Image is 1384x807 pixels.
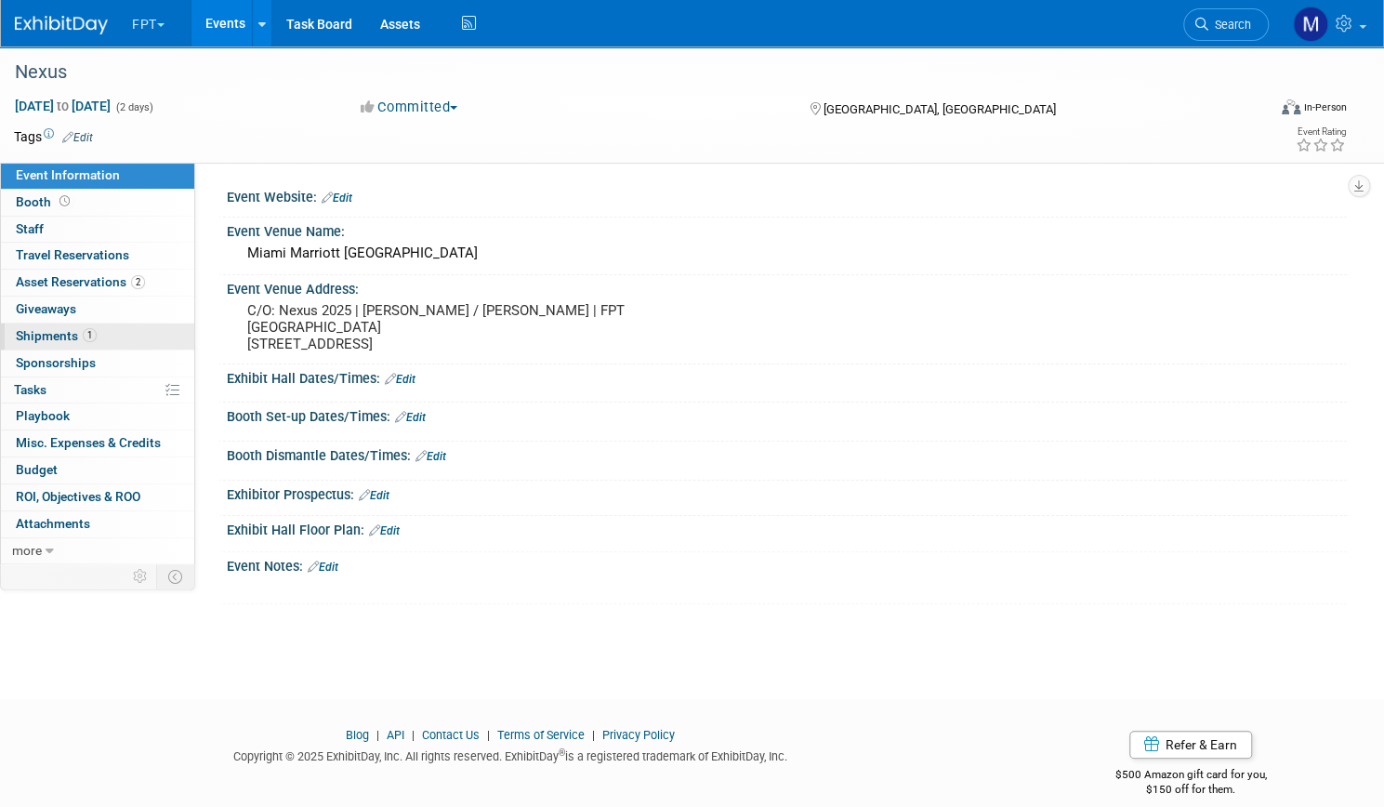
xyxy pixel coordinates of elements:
a: ROI, Objectives & ROO [1,484,194,510]
span: Asset Reservations [16,274,145,289]
div: Event Website: [227,183,1347,207]
div: In-Person [1303,100,1347,114]
a: Edit [415,450,446,463]
a: Refer & Earn [1129,731,1252,759]
div: Event Rating [1296,127,1346,137]
span: Playbook [16,408,70,423]
a: Edit [322,192,352,205]
a: Privacy Policy [602,728,675,742]
div: Event Format [1148,97,1347,125]
a: Playbook [1,403,194,430]
a: Contact Us [422,728,480,742]
a: Edit [369,524,400,537]
a: API [387,728,404,742]
div: Miami Marriott [GEOGRAPHIC_DATA] [241,239,1333,268]
a: Attachments [1,511,194,537]
a: Edit [385,373,415,386]
span: 1 [83,328,97,342]
div: $500 Amazon gift card for you, [1035,755,1347,798]
td: Tags [14,127,93,146]
div: Event Venue Address: [227,275,1347,298]
a: Shipments1 [1,324,194,350]
td: Toggle Event Tabs [157,564,195,589]
span: Event Information [16,167,120,182]
a: Booth [1,190,194,216]
span: | [372,728,384,742]
span: (2 days) [114,101,153,113]
div: Exhibit Hall Dates/Times: [227,364,1347,389]
a: Edit [395,411,426,424]
a: Terms of Service [497,728,585,742]
pre: C/O: Nexus 2025 | [PERSON_NAME] / [PERSON_NAME] | FPT [GEOGRAPHIC_DATA] [STREET_ADDRESS] [247,302,673,352]
a: Search [1183,8,1269,41]
span: Travel Reservations [16,247,129,262]
div: Exhibit Hall Floor Plan: [227,516,1347,540]
a: Blog [346,728,369,742]
span: Booth not reserved yet [56,194,73,208]
div: Event Venue Name: [227,218,1347,241]
a: Travel Reservations [1,243,194,269]
span: Shipments [16,328,97,343]
button: Committed [354,98,465,117]
img: ExhibitDay [15,16,108,34]
div: Event Notes: [227,552,1347,576]
span: [GEOGRAPHIC_DATA], [GEOGRAPHIC_DATA] [824,102,1056,116]
span: Booth [16,194,73,209]
a: Giveaways [1,297,194,323]
a: more [1,538,194,564]
span: to [54,99,72,113]
div: $150 off for them. [1035,782,1347,798]
span: more [12,543,42,558]
div: Nexus [8,56,1233,89]
span: Tasks [14,382,46,397]
span: [DATE] [DATE] [14,98,112,114]
a: Asset Reservations2 [1,270,194,296]
a: Edit [359,489,389,502]
a: Tasks [1,377,194,403]
a: Budget [1,457,194,483]
span: Staff [16,221,44,236]
span: Sponsorships [16,355,96,370]
div: Booth Set-up Dates/Times: [227,403,1347,427]
a: Staff [1,217,194,243]
sup: ® [559,747,565,758]
span: ROI, Objectives & ROO [16,489,140,504]
a: Sponsorships [1,351,194,377]
span: Giveaways [16,301,76,316]
span: | [587,728,600,742]
span: Search [1208,18,1251,32]
div: Exhibitor Prospectus: [227,481,1347,505]
img: Matt h [1293,7,1328,42]
a: Edit [308,561,338,574]
a: Misc. Expenses & Credits [1,430,194,456]
span: Budget [16,462,58,477]
div: Booth Dismantle Dates/Times: [227,442,1347,466]
span: Misc. Expenses & Credits [16,435,161,450]
span: 2 [131,275,145,289]
div: Copyright © 2025 ExhibitDay, Inc. All rights reserved. ExhibitDay is a registered trademark of Ex... [14,744,1007,765]
img: Format-Inperson.png [1282,99,1300,114]
td: Personalize Event Tab Strip [125,564,157,589]
span: | [407,728,419,742]
a: Edit [62,131,93,144]
span: | [482,728,494,742]
a: Event Information [1,163,194,189]
span: Attachments [16,516,90,531]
